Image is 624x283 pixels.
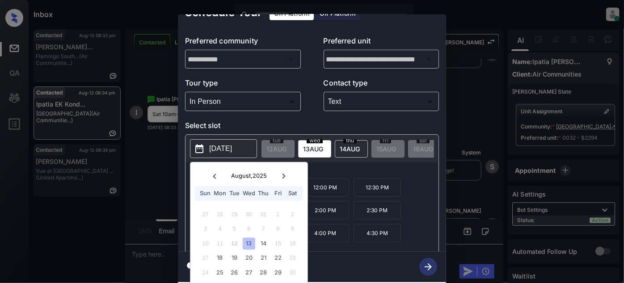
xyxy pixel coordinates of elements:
div: Text [326,94,437,109]
p: Preferred community [185,35,301,50]
div: Choose Wednesday, August 13th, 2025 [243,237,255,249]
p: [DATE] [209,143,232,154]
div: Not available Friday, August 8th, 2025 [272,223,284,235]
p: 12:00 PM [302,178,349,197]
div: date-select [335,140,368,158]
div: Not available Friday, August 1st, 2025 [272,208,284,220]
div: Not available Tuesday, July 29th, 2025 [228,208,240,220]
div: Mon [214,188,226,200]
p: 2:30 PM [354,201,401,219]
div: Sun [199,188,211,200]
div: Not available Tuesday, August 12th, 2025 [228,237,240,249]
div: Not available Thursday, July 31st, 2025 [257,208,270,220]
div: Not available Wednesday, August 6th, 2025 [243,223,255,235]
div: Not available Wednesday, July 30th, 2025 [243,208,255,220]
p: 12:30 PM [354,178,401,197]
div: Not available Monday, August 4th, 2025 [214,223,226,235]
div: Thu [257,188,270,200]
div: Not available Monday, July 28th, 2025 [214,208,226,220]
div: Not available Sunday, August 10th, 2025 [199,237,211,249]
p: *Available time slots [198,163,438,178]
div: Not available Tuesday, August 5th, 2025 [228,223,240,235]
p: Tour type [185,77,301,92]
div: Tue [228,188,240,200]
div: Not available Sunday, July 27th, 2025 [199,208,211,220]
span: 14 AUG [340,145,360,153]
div: Not available Friday, August 15th, 2025 [272,237,284,249]
div: Sat [287,188,299,200]
div: date-select [298,140,331,158]
div: Wed [243,188,255,200]
div: Not available Monday, August 11th, 2025 [214,237,226,249]
div: Not available Saturday, August 9th, 2025 [287,223,299,235]
span: 13 AUG [303,145,323,153]
div: August , 2025 [231,173,267,180]
div: Not available Thursday, August 7th, 2025 [257,223,270,235]
div: Not available Saturday, August 2nd, 2025 [287,208,299,220]
p: 4:30 PM [354,224,401,242]
div: Fri [272,188,284,200]
div: In Person [187,94,299,109]
p: Contact type [324,77,439,92]
button: btn-next [414,255,443,279]
div: Not available Sunday, August 3rd, 2025 [199,223,211,235]
button: [DATE] [190,139,257,158]
p: Select slot [185,120,439,134]
p: 4:00 PM [302,224,349,242]
div: Choose Thursday, August 14th, 2025 [257,237,270,249]
span: wed [307,138,323,143]
p: Preferred unit [324,35,439,50]
span: thu [343,138,357,143]
div: Not available Saturday, August 16th, 2025 [287,237,299,249]
p: 2:00 PM [302,201,349,219]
